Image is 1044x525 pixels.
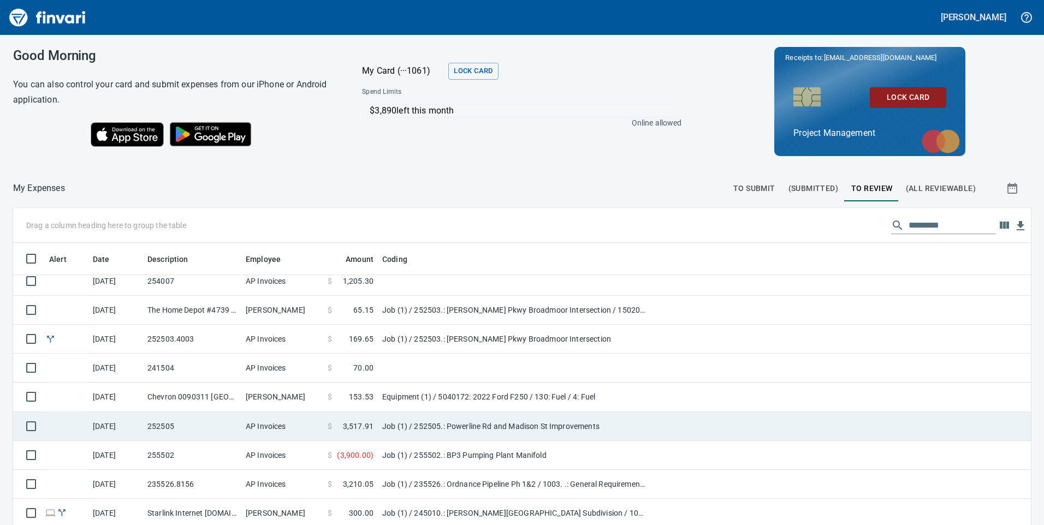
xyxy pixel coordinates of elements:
td: [DATE] [88,412,143,441]
span: $ [328,508,332,518]
td: AP Invoices [241,470,323,499]
td: 241504 [143,354,241,383]
span: $ [328,276,332,287]
span: (Submitted) [788,182,838,195]
p: Drag a column heading here to group the table [26,220,186,231]
span: Coding [382,253,422,266]
span: Lock Card [879,91,938,104]
span: $ [328,421,332,432]
span: $ [328,479,332,490]
td: [DATE] [88,383,143,411]
td: [DATE] [88,354,143,383]
td: AP Invoices [241,412,323,441]
span: 300.00 [349,508,373,518]
td: [PERSON_NAME] [241,383,323,411]
td: AP Invoices [241,441,323,470]
td: [DATE] [88,325,143,354]
span: Split transaction [56,509,68,516]
td: [DATE] [88,470,143,499]
h5: [PERSON_NAME] [941,11,1006,23]
td: 255502 [143,441,241,470]
td: 252505 [143,412,241,441]
p: $3,890 left this month [370,104,676,117]
nav: breadcrumb [13,182,65,195]
span: Date [93,253,110,266]
span: [EMAIL_ADDRESS][DOMAIN_NAME] [823,52,938,63]
span: $ [328,362,332,373]
td: [DATE] [88,296,143,325]
span: To Review [851,182,893,195]
span: Online transaction [45,509,56,516]
p: Online allowed [353,117,681,128]
span: Spend Limits [362,87,541,98]
td: AP Invoices [241,325,323,354]
span: Amount [346,253,373,266]
td: [PERSON_NAME] [241,296,323,325]
td: AP Invoices [241,267,323,296]
span: 70.00 [353,362,373,373]
td: Job (1) / 235526.: Ordnance Pipeline Ph 1&2 / 1003. .: General Requirements / 5: Other [378,470,651,499]
span: 65.15 [353,305,373,315]
span: ( 3,900.00 ) [337,450,373,461]
td: 235526.8156 [143,470,241,499]
td: Job (1) / 252505.: Powerline Rd and Madison St Improvements [378,412,651,441]
button: Lock Card [870,87,946,108]
td: Job (1) / 252503.: [PERSON_NAME] Pkwy Broadmoor Intersection [378,325,651,354]
span: Date [93,253,124,266]
span: Description [147,253,188,266]
span: Lock Card [454,65,493,77]
td: Job (1) / 255502.: BP3 Pumping Plant Manifold [378,441,651,470]
h3: Good Morning [13,48,335,63]
button: Choose columns to display [996,217,1012,234]
span: 1,205.30 [343,276,373,287]
span: 3,517.91 [343,421,373,432]
p: Receipts to: [785,52,954,63]
img: mastercard.svg [916,124,965,159]
span: Employee [246,253,295,266]
img: Finvari [7,4,88,31]
p: My Expenses [13,182,65,195]
button: Show transactions within a particular date range [996,175,1031,201]
button: [PERSON_NAME] [938,9,1009,26]
span: Coding [382,253,407,266]
td: Equipment (1) / 5040172: 2022 Ford F250 / 130: Fuel / 4: Fuel [378,383,651,411]
img: Download on the App Store [91,122,164,147]
span: Split transaction [45,335,56,342]
span: 153.53 [349,391,373,402]
button: Lock Card [448,63,498,80]
span: 3,210.05 [343,479,373,490]
td: AP Invoices [241,354,323,383]
td: 254007 [143,267,241,296]
span: $ [328,391,332,402]
p: Project Management [793,127,946,140]
span: (All Reviewable) [906,182,976,195]
td: The Home Depot #4739 [GEOGRAPHIC_DATA] [GEOGRAPHIC_DATA] [143,296,241,325]
td: Chevron 0090311 [GEOGRAPHIC_DATA] [143,383,241,411]
span: 169.65 [349,333,373,344]
span: Employee [246,253,281,266]
td: [DATE] [88,267,143,296]
span: Alert [49,253,67,266]
span: $ [328,450,332,461]
button: Download Table [1012,218,1029,234]
h6: You can also control your card and submit expenses from our iPhone or Android application. [13,77,335,108]
span: $ [328,305,332,315]
p: My Card (···1061) [362,64,444,77]
td: Job (1) / 252503.: [PERSON_NAME] Pkwy Broadmoor Intersection / 150201. 01.: Roadway Asphalt Remov... [378,296,651,325]
img: Get it on Google Play [164,116,258,152]
td: 252503.4003 [143,325,241,354]
span: Amount [331,253,373,266]
td: [DATE] [88,441,143,470]
span: To Submit [733,182,775,195]
span: $ [328,333,332,344]
span: Description [147,253,203,266]
span: Alert [49,253,81,266]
